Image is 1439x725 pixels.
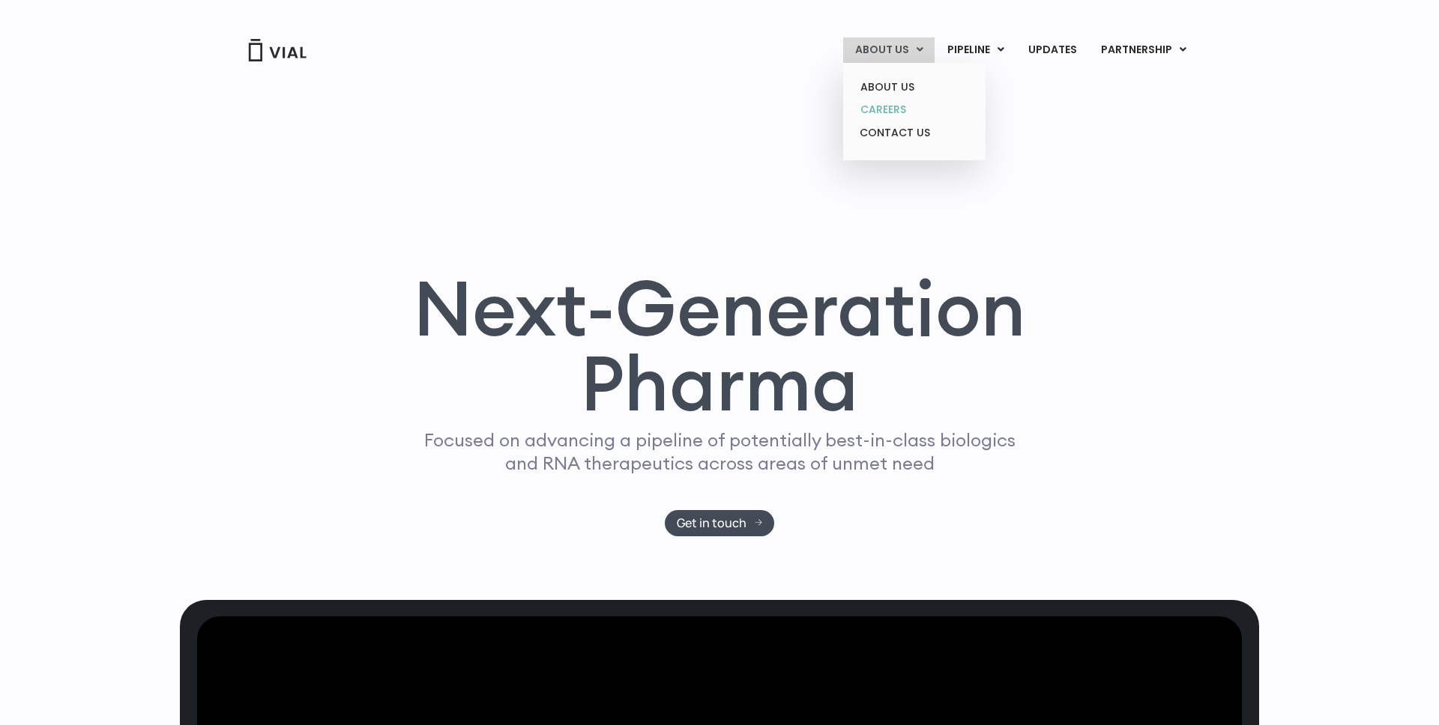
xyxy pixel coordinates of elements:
a: CAREERS [848,98,980,121]
a: Get in touch [665,510,775,536]
a: ABOUT US [848,76,980,99]
a: PARTNERSHIPMenu Toggle [1089,37,1198,63]
a: CONTACT US [848,121,980,145]
p: Focused on advancing a pipeline of potentially best-in-class biologics and RNA therapeutics acros... [417,428,1022,475]
a: ABOUT USMenu Toggle [843,37,935,63]
img: Vial Logo [247,39,307,61]
h1: Next-Generation Pharma [395,270,1044,422]
a: PIPELINEMenu Toggle [935,37,1016,63]
span: Get in touch [677,518,746,529]
a: UPDATES [1016,37,1088,63]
